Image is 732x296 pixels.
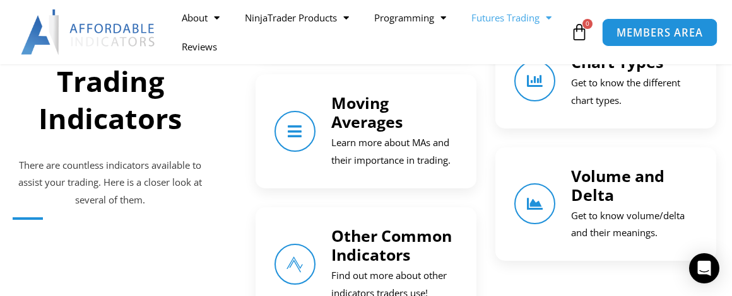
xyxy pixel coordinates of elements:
a: Moving Averages [331,92,403,132]
div: Open Intercom Messenger [689,253,719,283]
p: Get to know volume/delta and their meanings. [571,207,697,242]
p: There are countless indicators available to assist your trading. Here is a closer look at several... [13,157,208,210]
a: Chart Types [514,60,555,101]
p: Get to know the different chart types. [571,74,697,110]
a: Other Common Indicators [274,244,316,285]
nav: Menu [169,3,567,61]
a: About [169,3,232,32]
a: NinjaTrader Products [232,3,362,32]
a: Volume and Delta [571,165,664,205]
a: 0 [552,14,607,50]
a: MEMBERS AREA [601,18,717,46]
h2: Trading Indicators [13,63,208,137]
a: Volume and Delta [514,183,555,224]
p: Learn more about MAs and their importance in trading. [331,134,458,169]
img: LogoAI | Affordable Indicators – NinjaTrader [21,9,156,55]
a: Reviews [169,32,230,61]
a: Other Common Indicators [331,225,452,265]
a: Moving Averages [274,111,316,152]
a: Futures Trading [459,3,564,32]
span: 0 [582,19,593,29]
span: MEMBERS AREA [617,27,703,38]
a: Programming [362,3,459,32]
